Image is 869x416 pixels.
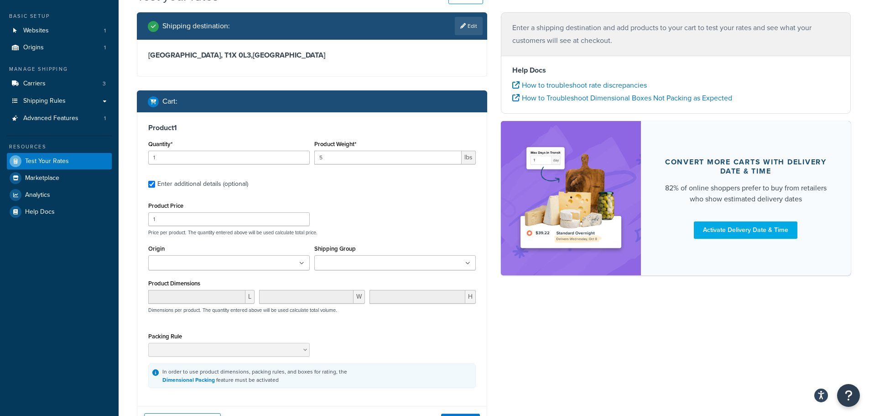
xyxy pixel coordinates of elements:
[23,97,66,105] span: Shipping Rules
[663,183,829,205] div: 82% of online shoppers prefer to buy from retailers who show estimated delivery dates
[515,135,627,262] img: feature-image-ddt-36eae7f7280da8017bfb280eaccd9c446f90b1fe08728e4019434db127062ab4.png
[103,80,106,88] span: 3
[837,384,860,407] button: Open Resource Center
[23,44,44,52] span: Origins
[25,158,69,165] span: Test Your Rates
[25,174,59,182] span: Marketplace
[104,115,106,122] span: 1
[7,170,112,186] a: Marketplace
[23,27,49,35] span: Websites
[7,75,112,92] li: Carriers
[314,245,356,252] label: Shipping Group
[455,17,483,35] a: Edit
[462,151,476,164] span: lbs
[148,141,172,147] label: Quantity*
[512,80,647,90] a: How to troubleshoot rate discrepancies
[104,27,106,35] span: 1
[7,153,112,169] a: Test Your Rates
[162,22,230,30] h2: Shipping destination :
[146,229,478,236] p: Price per product. The quantity entered above will be used calculate total price.
[7,110,112,127] a: Advanced Features1
[694,221,797,239] a: Activate Delivery Date & Time
[7,39,112,56] a: Origins1
[7,12,112,20] div: Basic Setup
[7,204,112,220] a: Help Docs
[7,22,112,39] a: Websites1
[7,143,112,151] div: Resources
[314,151,462,164] input: 0.00
[25,191,50,199] span: Analytics
[157,178,248,190] div: Enter additional details (optional)
[146,307,337,313] p: Dimensions per product. The quantity entered above will be used calculate total volume.
[162,376,215,384] a: Dimensional Packing
[148,202,183,209] label: Product Price
[7,65,112,73] div: Manage Shipping
[148,51,476,60] h3: [GEOGRAPHIC_DATA], T1X 0L3 , [GEOGRAPHIC_DATA]
[7,93,112,110] a: Shipping Rules
[7,22,112,39] li: Websites
[465,290,476,304] span: H
[148,245,165,252] label: Origin
[354,290,365,304] span: W
[663,158,829,176] div: Convert more carts with delivery date & time
[148,181,155,188] input: Enter additional details (optional)
[23,115,78,122] span: Advanced Features
[148,280,200,287] label: Product Dimensions
[7,39,112,56] li: Origins
[148,151,310,164] input: 0.0
[23,80,46,88] span: Carriers
[7,75,112,92] a: Carriers3
[7,187,112,203] a: Analytics
[148,333,182,340] label: Packing Rule
[314,141,356,147] label: Product Weight*
[162,97,177,105] h2: Cart :
[7,110,112,127] li: Advanced Features
[245,290,255,304] span: L
[512,21,840,47] p: Enter a shipping destination and add products to your cart to test your rates and see what your c...
[512,65,840,76] h4: Help Docs
[512,93,732,103] a: How to Troubleshoot Dimensional Boxes Not Packing as Expected
[25,208,55,216] span: Help Docs
[162,368,347,384] div: In order to use product dimensions, packing rules, and boxes for rating, the feature must be acti...
[104,44,106,52] span: 1
[148,123,476,132] h3: Product 1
